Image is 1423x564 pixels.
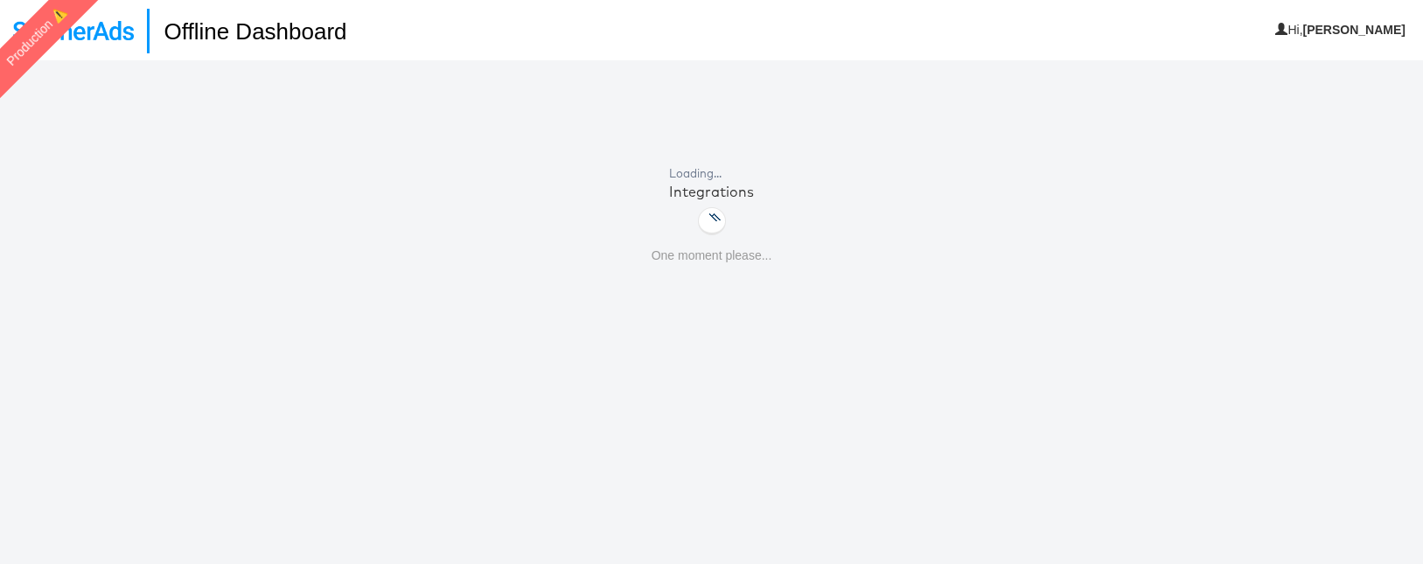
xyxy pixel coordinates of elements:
[1303,23,1406,37] b: [PERSON_NAME]
[652,247,772,265] p: One moment please...
[147,9,346,53] h1: Offline Dashboard
[669,165,754,182] div: Loading...
[13,21,134,40] img: StitcherAds
[669,182,754,202] div: Integrations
